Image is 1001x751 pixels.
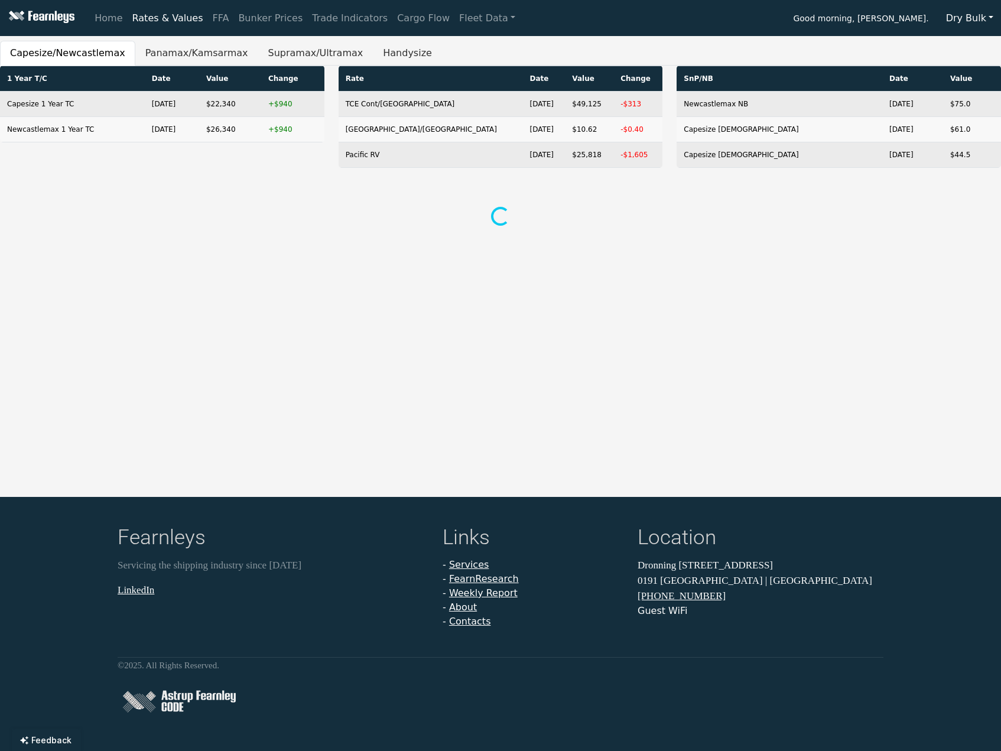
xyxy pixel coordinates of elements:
th: Date [145,66,199,92]
h4: Fearnleys [118,525,428,553]
th: Value [565,66,613,92]
td: [DATE] [522,92,565,117]
li: - [443,615,623,629]
td: $61.0 [943,117,1001,142]
a: Home [90,6,127,30]
small: © 2025 . All Rights Reserved. [118,661,219,670]
td: $10.62 [565,117,613,142]
a: Bunker Prices [233,6,307,30]
p: Dronning [STREET_ADDRESS] [638,558,883,573]
a: FearnResearch [449,573,519,584]
a: Fleet Data [454,6,520,30]
h4: Links [443,525,623,553]
th: Change [613,66,662,92]
a: Services [449,559,489,570]
a: Trade Indicators [307,6,392,30]
td: [GEOGRAPHIC_DATA]/[GEOGRAPHIC_DATA] [339,117,523,142]
th: Value [943,66,1001,92]
th: Change [261,66,324,92]
td: +$940 [261,92,324,117]
button: Panamax/Kamsarmax [135,41,258,66]
td: -$1,605 [613,142,662,168]
td: $75.0 [943,92,1001,117]
td: [DATE] [882,117,943,142]
a: LinkedIn [118,584,154,595]
td: Capesize [DEMOGRAPHIC_DATA] [677,142,882,168]
button: Guest WiFi [638,604,687,618]
span: Good morning, [PERSON_NAME]. [793,9,928,30]
h4: Location [638,525,883,553]
th: Date [882,66,943,92]
td: +$940 [261,117,324,142]
li: - [443,586,623,600]
button: Dry Bulk [938,7,1001,30]
button: Supramax/Ultramax [258,41,373,66]
td: $44.5 [943,142,1001,168]
th: Date [522,66,565,92]
li: - [443,600,623,615]
button: Handysize [373,41,442,66]
a: FFA [208,6,234,30]
td: -$313 [613,92,662,117]
th: Rate [339,66,523,92]
p: Servicing the shipping industry since [DATE] [118,558,428,573]
li: - [443,572,623,586]
td: TCE Cont/[GEOGRAPHIC_DATA] [339,92,523,117]
td: Newcastlemax NB [677,92,882,117]
a: [PHONE_NUMBER] [638,590,726,602]
a: Contacts [449,616,491,627]
a: Weekly Report [449,587,518,599]
td: $22,340 [199,92,261,117]
td: [DATE] [882,142,943,168]
td: [DATE] [145,117,199,142]
td: Capesize [DEMOGRAPHIC_DATA] [677,117,882,142]
th: SnP/NB [677,66,882,92]
li: - [443,558,623,572]
td: -$0.40 [613,117,662,142]
td: [DATE] [522,142,565,168]
a: Rates & Values [128,6,208,30]
td: Pacific RV [339,142,523,168]
p: 0191 [GEOGRAPHIC_DATA] | [GEOGRAPHIC_DATA] [638,573,883,588]
td: [DATE] [882,92,943,117]
img: Fearnleys Logo [6,11,74,25]
td: [DATE] [145,92,199,117]
th: Value [199,66,261,92]
td: $26,340 [199,117,261,142]
td: [DATE] [522,117,565,142]
td: $49,125 [565,92,613,117]
td: $25,818 [565,142,613,168]
a: Cargo Flow [392,6,454,30]
a: About [449,602,477,613]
